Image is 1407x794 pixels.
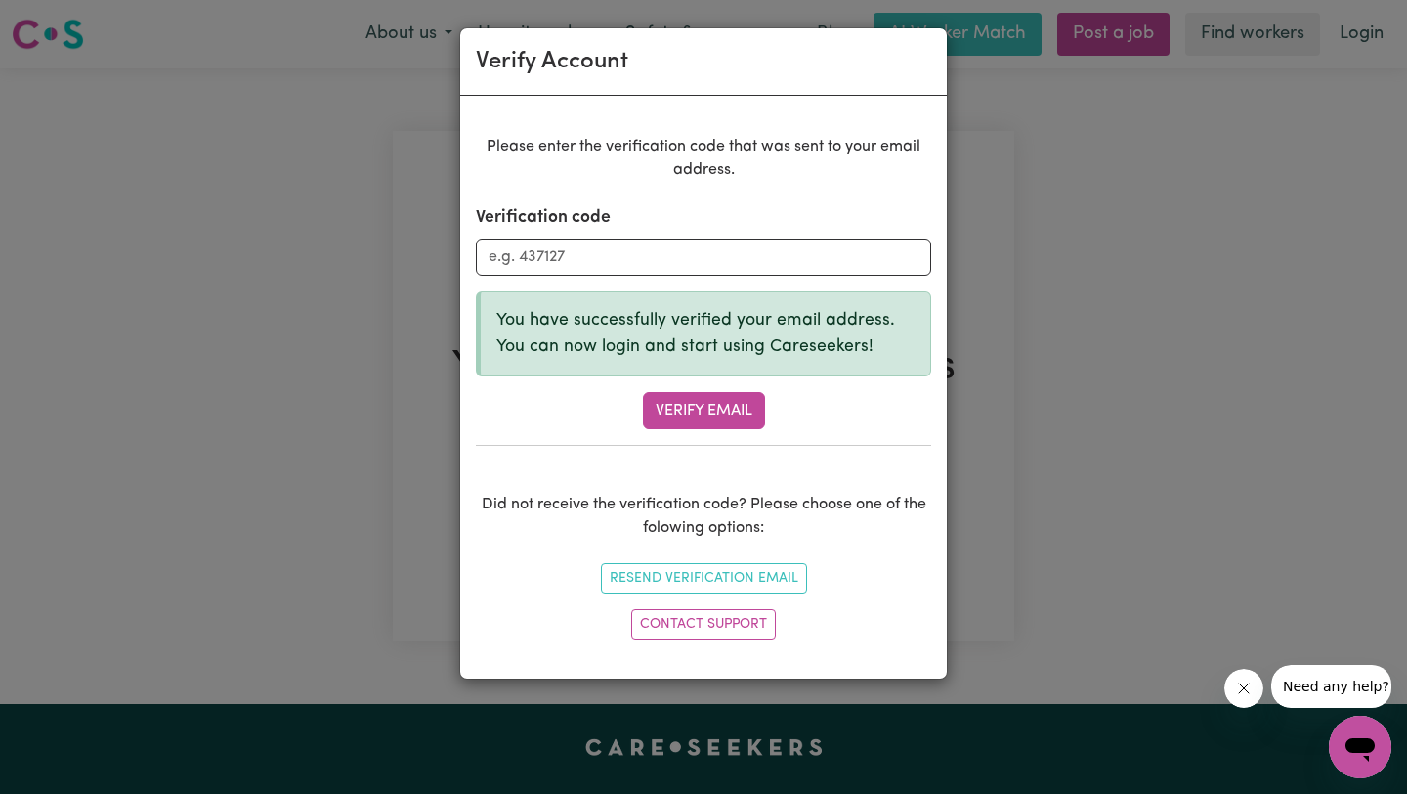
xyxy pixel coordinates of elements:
div: Verify Account [476,44,628,79]
iframe: Close message [1224,669,1263,708]
label: Verification code [476,205,611,231]
button: Verify Email [643,392,765,429]
iframe: Button to launch messaging window [1329,716,1391,778]
iframe: Message from company [1271,665,1391,708]
p: You have successfully verified your email address. You can now login and start using Careseekers! [496,308,915,360]
input: e.g. 437127 [476,239,931,276]
p: Please enter the verification code that was sent to your email address. [476,135,931,182]
p: Did not receive the verification code? Please choose one of the folowing options: [476,493,931,540]
a: Contact Support [631,609,776,640]
button: Resend Verification Email [601,563,807,594]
